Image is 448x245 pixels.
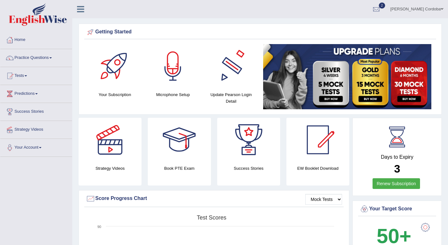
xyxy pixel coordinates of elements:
div: Your Target Score [360,204,434,214]
a: Strategy Videos [0,121,72,137]
a: Tests [0,67,72,83]
h4: Days to Expiry [360,154,434,160]
a: Predictions [0,85,72,101]
h4: Book PTE Exam [148,165,211,172]
img: small5.jpg [263,44,431,109]
h4: Success Stories [217,165,280,172]
b: 3 [394,162,400,175]
span: 2 [379,3,385,9]
text: 90 [97,225,101,229]
a: Success Stories [0,103,72,119]
a: Home [0,31,72,47]
a: Your Account [0,139,72,155]
h4: Your Subscription [89,91,141,98]
a: Practice Questions [0,49,72,65]
a: Renew Subscription [373,178,420,189]
tspan: Test scores [197,214,226,221]
h4: Microphone Setup [147,91,199,98]
h4: Update Pearson Login Detail [205,91,257,105]
div: Getting Started [86,27,434,37]
div: Score Progress Chart [86,194,342,203]
h4: EW Booklet Download [286,165,349,172]
h4: Strategy Videos [79,165,141,172]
